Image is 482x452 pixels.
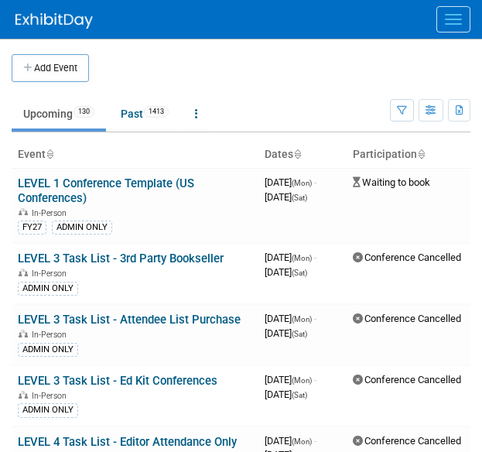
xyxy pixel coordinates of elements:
[19,391,28,399] img: In-Person Event
[265,191,307,203] span: [DATE]
[12,99,106,128] a: Upcoming130
[18,282,78,296] div: ADMIN ONLY
[32,330,71,340] span: In-Person
[265,266,307,278] span: [DATE]
[18,176,194,205] a: LEVEL 1 Conference Template (US Conferences)
[32,208,71,218] span: In-Person
[347,142,470,168] th: Participation
[265,252,316,263] span: [DATE]
[314,252,316,263] span: -
[353,313,461,324] span: Conference Cancelled
[18,221,46,235] div: FY27
[265,327,307,339] span: [DATE]
[18,343,78,357] div: ADMIN ONLY
[52,221,112,235] div: ADMIN ONLY
[265,435,316,447] span: [DATE]
[12,142,258,168] th: Event
[292,391,307,399] span: (Sat)
[46,148,53,160] a: Sort by Event Name
[292,437,312,446] span: (Mon)
[15,13,93,29] img: ExhibitDay
[314,313,316,324] span: -
[258,142,347,168] th: Dates
[353,176,430,188] span: Waiting to book
[314,176,316,188] span: -
[265,176,316,188] span: [DATE]
[265,313,316,324] span: [DATE]
[18,374,217,388] a: LEVEL 3 Task List - Ed Kit Conferences
[314,435,316,447] span: -
[353,435,461,447] span: Conference Cancelled
[265,389,307,400] span: [DATE]
[292,269,307,277] span: (Sat)
[293,148,301,160] a: Sort by Start Date
[436,6,470,33] button: Menu
[18,252,224,265] a: LEVEL 3 Task List - 3rd Party Bookseller
[19,269,28,276] img: In-Person Event
[292,330,307,338] span: (Sat)
[292,254,312,262] span: (Mon)
[314,374,316,385] span: -
[144,106,169,118] span: 1413
[292,376,312,385] span: (Mon)
[19,330,28,337] img: In-Person Event
[417,148,425,160] a: Sort by Participation Type
[292,315,312,324] span: (Mon)
[353,252,461,263] span: Conference Cancelled
[18,435,237,449] a: LEVEL 4 Task List - Editor Attendance Only
[32,391,71,401] span: In-Person
[353,374,461,385] span: Conference Cancelled
[18,403,78,417] div: ADMIN ONLY
[12,54,89,82] button: Add Event
[32,269,71,279] span: In-Person
[18,313,241,327] a: LEVEL 3 Task List - Attendee List Purchase
[73,106,94,118] span: 130
[19,208,28,216] img: In-Person Event
[292,193,307,202] span: (Sat)
[292,179,312,187] span: (Mon)
[109,99,180,128] a: Past1413
[265,374,316,385] span: [DATE]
